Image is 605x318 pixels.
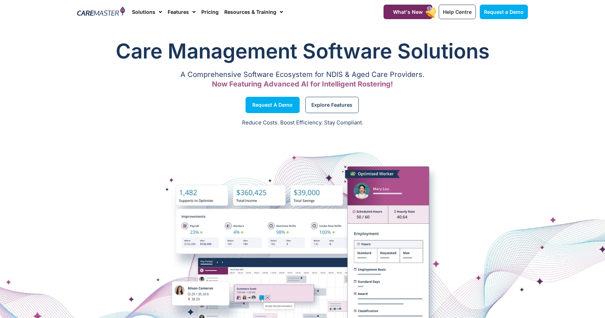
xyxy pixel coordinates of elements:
[77,72,528,77] p: A Comprehensive Software Ecosystem for NDIS & Aged Care Providers.
[212,80,393,88] span: Now Featuring Advanced AI for Intelligent Rostering!
[480,5,528,19] a: Request a Demo
[246,97,300,113] a: Request a Demo
[484,9,524,15] span: Request a Demo
[311,103,352,107] span: Explore Features
[77,37,528,65] h1: Care Management Software Solutions
[443,9,472,15] span: Help Centre
[305,97,359,113] a: Explore Features
[439,5,476,19] a: Help Centre
[252,103,293,107] span: Request a Demo
[384,5,432,19] a: What's New
[4,119,601,127] p: Reduce Costs. Boost Efficiency. Stay Compliant.
[393,9,423,15] span: What's New
[77,7,125,17] img: CareMaster Logo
